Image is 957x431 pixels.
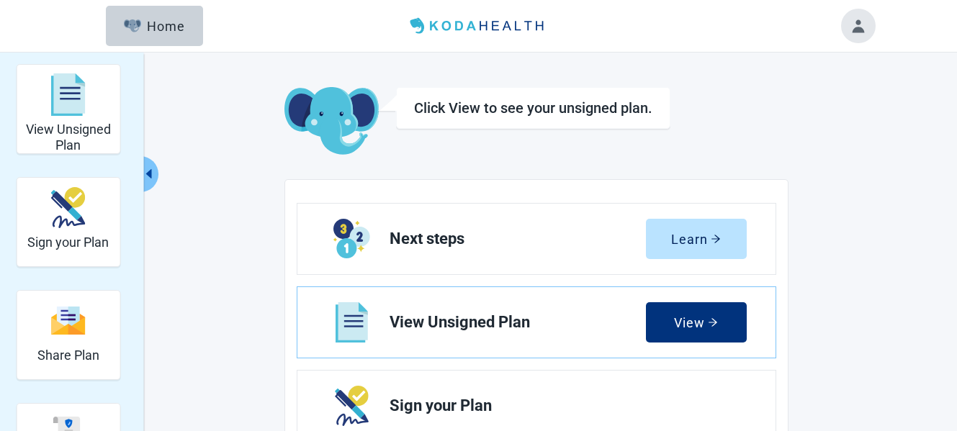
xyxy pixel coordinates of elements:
[708,317,718,327] span: arrow-right
[646,302,747,342] button: Viewarrow-right
[51,73,86,117] img: svg%3e
[671,232,721,246] div: Learn
[711,234,721,244] span: arrow-right
[674,315,718,330] div: View
[124,19,186,33] div: Home
[297,287,776,358] a: View View Unsigned Plan section
[51,187,86,228] img: make_plan_official-CpYJDfBD.svg
[404,14,552,37] img: Koda Health
[390,230,646,248] span: Next steps
[16,64,120,154] div: View Unsigned Plan
[124,19,142,32] img: Elephant
[27,235,109,250] h2: Sign your Plan
[51,305,86,336] img: svg%3e
[140,156,158,192] button: Collapse menu
[390,314,646,331] span: View Unsigned Plan
[297,204,776,274] a: Learn Next steps section
[37,348,99,363] h2: Share Plan
[106,6,203,46] button: ElephantHome
[646,219,747,259] button: Learnarrow-right
[142,167,156,181] span: caret-left
[284,87,379,156] img: Koda Elephant
[390,397,735,414] span: Sign your Plan
[22,122,114,153] h2: View Unsigned Plan
[841,9,876,43] button: Toggle account menu
[414,99,652,117] h1: Click View to see your unsigned plan.
[16,177,120,267] div: Sign your Plan
[16,290,120,380] div: Share Plan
